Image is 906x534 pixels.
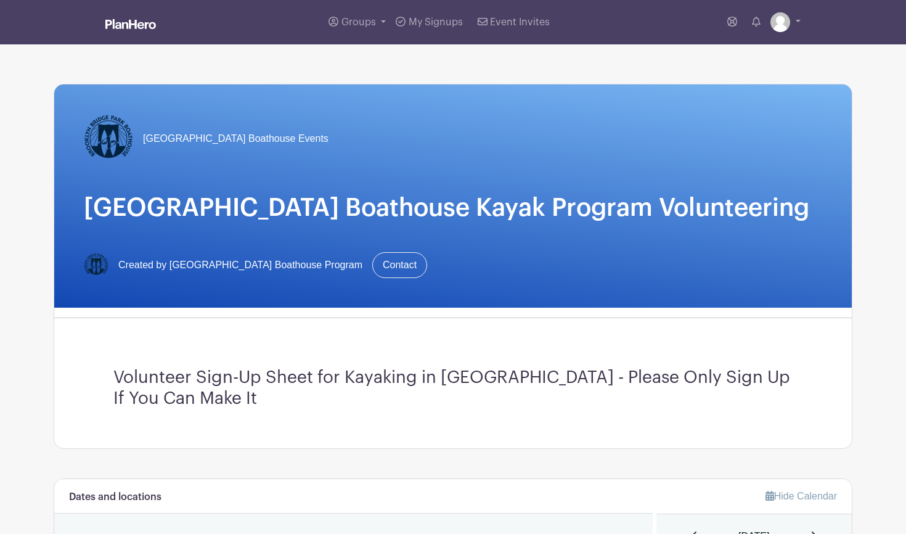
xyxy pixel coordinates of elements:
img: Logo-Title.png [84,253,108,277]
a: Contact [372,252,427,278]
img: Logo-Title.png [84,114,133,163]
span: [GEOGRAPHIC_DATA] Boathouse Events [143,131,329,146]
h3: Volunteer Sign-Up Sheet for Kayaking in [GEOGRAPHIC_DATA] - Please Only Sign Up If You Can Make It [113,368,793,409]
a: Hide Calendar [765,491,837,501]
span: Groups [341,17,376,27]
img: default-ce2991bfa6775e67f084385cd625a349d9dcbb7a52a09fb2fda1e96e2d18dcdb.png [770,12,790,32]
h6: Dates and locations [69,491,161,503]
img: logo_white-6c42ec7e38ccf1d336a20a19083b03d10ae64f83f12c07503d8b9e83406b4c7d.svg [105,19,156,29]
span: My Signups [409,17,463,27]
h1: [GEOGRAPHIC_DATA] Boathouse Kayak Program Volunteering [84,193,822,223]
span: Event Invites [490,17,550,27]
span: Created by [GEOGRAPHIC_DATA] Boathouse Program [118,258,362,273]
